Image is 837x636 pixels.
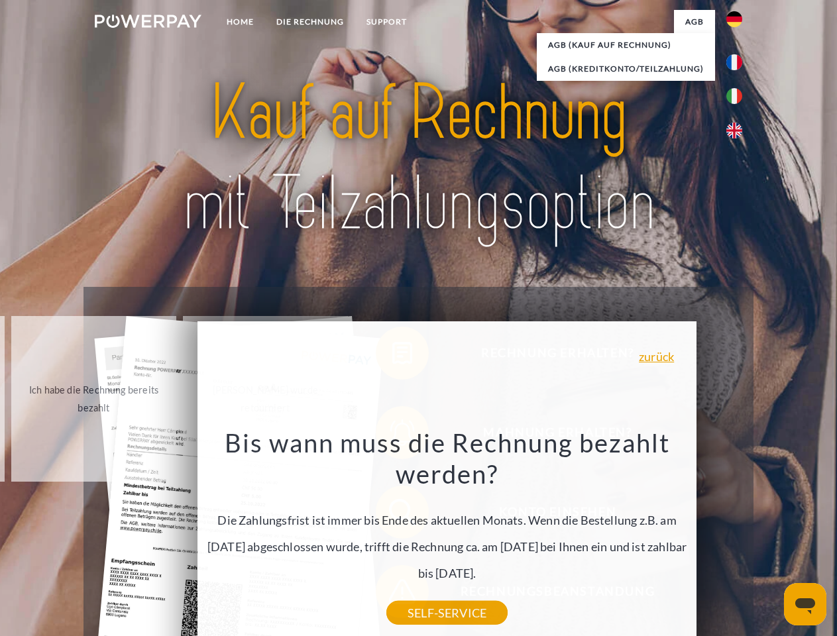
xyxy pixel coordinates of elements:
img: it [726,88,742,104]
a: SUPPORT [355,10,418,34]
img: fr [726,54,742,70]
a: agb [674,10,715,34]
a: AGB (Kreditkonto/Teilzahlung) [537,57,715,81]
a: zurück [639,350,674,362]
div: Die Zahlungsfrist ist immer bis Ende des aktuellen Monats. Wenn die Bestellung z.B. am [DATE] abg... [205,427,689,613]
a: AGB (Kauf auf Rechnung) [537,33,715,57]
iframe: Schaltfläche zum Öffnen des Messaging-Fensters [784,583,826,625]
h3: Bis wann muss die Rechnung bezahlt werden? [205,427,689,490]
a: DIE RECHNUNG [265,10,355,34]
img: de [726,11,742,27]
img: title-powerpay_de.svg [127,64,710,254]
a: Home [215,10,265,34]
a: SELF-SERVICE [386,601,508,625]
img: logo-powerpay-white.svg [95,15,201,28]
img: en [726,123,742,138]
div: Ich habe die Rechnung bereits bezahlt [19,381,168,417]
